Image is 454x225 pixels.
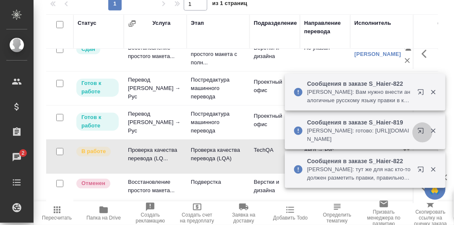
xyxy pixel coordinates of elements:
[81,147,106,156] p: В работе
[76,44,120,55] div: Менеджер проверил работу исполнителя, передает ее на следующий этап
[254,19,297,27] div: Подразделение
[401,54,414,67] button: Удалить
[81,45,95,53] p: Сдан
[124,142,187,171] td: Проверка качества перевода (LQ...
[191,42,245,67] p: Восстановление простого макета с полн...
[425,127,442,135] button: Закрыть
[127,201,174,225] button: Создать рекламацию
[86,215,121,221] span: Папка на Drive
[132,212,169,224] span: Создать рекламацию
[250,74,300,103] td: Проектный офис
[80,201,127,225] button: Папка на Drive
[250,174,300,203] td: Верстки и дизайна
[304,19,346,36] div: Направление перевода
[78,19,97,27] div: Статус
[81,113,114,130] p: Готов к работе
[124,71,187,105] td: Перевод [PERSON_NAME] → Рус
[250,40,300,69] td: Верстки и дизайна
[191,110,245,135] p: Постредактура машинного перевода
[307,127,412,143] p: [PERSON_NAME]: готово: [URL][DOMAIN_NAME]
[417,44,437,64] button: Здесь прячутся важные кнопки
[425,166,442,173] button: Закрыть
[191,19,204,27] div: Этап
[220,201,267,225] button: Заявка на доставку
[2,147,31,168] a: 2
[412,84,433,104] button: Открыть в новой вкладке
[267,201,314,225] button: Добавить Todo
[355,51,401,57] a: [PERSON_NAME]
[76,78,120,98] div: Исполнитель может приступить к работе
[273,215,308,221] span: Добавить Todo
[76,112,120,132] div: Исполнитель может приступить к работе
[76,178,120,189] div: Этап отменен, работу выполнять не нужно
[307,157,412,165] p: Сообщения в заказе S_Haier-822
[191,178,245,186] p: Подверстка
[124,40,187,69] td: Восстановление простого макета...
[355,19,391,27] div: Исполнитель
[81,179,105,188] p: Отменен
[76,146,120,157] div: Исполнитель выполняет работу
[128,19,136,28] button: Сгруппировать
[250,142,300,171] td: TechQA
[425,88,442,96] button: Закрыть
[307,118,412,127] p: Сообщения в заказе S_Haier-819
[179,212,215,224] span: Создать счет на предоплату
[250,108,300,137] td: Проектный офис
[174,201,220,225] button: Создать счет на предоплату
[191,146,245,163] p: Проверка качества перевода (LQA)
[412,161,433,181] button: Открыть в новой вкладке
[152,19,170,27] div: Услуга
[124,106,187,139] td: Перевод [PERSON_NAME] → Рус
[16,149,29,157] span: 2
[307,165,412,182] p: [PERSON_NAME]: тут же для нас кто-то должен разметить правки, правильно? а потом мы уже вносим их...
[191,76,245,101] p: Постредактура машинного перевода
[34,201,80,225] button: Пересчитать
[307,88,412,105] p: [PERSON_NAME]: Вам нужно внести аналогичные русскому языку правки в казахский потом в готовый пдф...
[81,79,114,96] p: Готов к работе
[412,122,433,143] button: Открыть в новой вкладке
[124,174,187,203] td: Восстановление простого макета...
[300,40,350,69] td: Не указан
[307,79,412,88] p: Сообщения в заказе S_Haier-822
[225,212,262,224] span: Заявка на доставку
[42,215,72,221] span: Пересчитать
